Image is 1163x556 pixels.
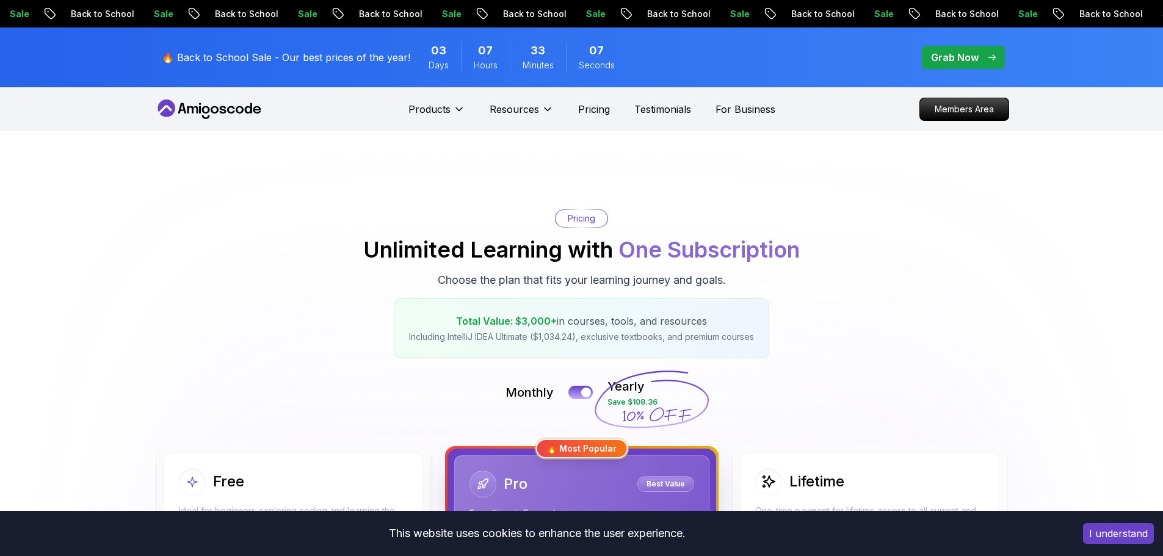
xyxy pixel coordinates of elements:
[639,478,692,490] p: Best Value
[789,472,844,491] h2: Lifetime
[589,42,604,59] span: 7 Seconds
[864,8,904,20] p: Sale
[9,520,1065,547] div: This website uses cookies to enhance the user experience.
[579,59,615,71] span: Seconds
[409,314,754,328] p: in courses, tools, and resources
[637,8,720,20] p: Back to School
[61,8,144,20] p: Back to School
[504,474,527,494] h2: Pro
[144,8,183,20] p: Sale
[568,212,595,225] p: Pricing
[493,8,576,20] p: Back to School
[523,59,554,71] span: Minutes
[456,315,557,327] span: Total Value: $3,000+
[531,42,545,59] span: 33 Minutes
[716,102,775,117] a: For Business
[578,102,610,117] a: Pricing
[505,384,554,401] p: Monthly
[920,98,1009,120] p: Members Area
[490,102,554,126] button: Resources
[408,102,451,117] p: Products
[1009,8,1048,20] p: Sale
[429,59,449,71] span: Days
[205,8,288,20] p: Back to School
[474,59,498,71] span: Hours
[432,8,471,20] p: Sale
[931,50,979,65] p: Grab Now
[363,237,800,262] h2: Unlimited Learning with
[1070,8,1153,20] p: Back to School
[720,8,759,20] p: Sale
[781,8,864,20] p: Back to School
[618,236,800,263] span: One Subscription
[634,102,691,117] a: Testimonials
[490,102,539,117] p: Resources
[926,8,1009,20] p: Back to School
[162,50,410,65] p: 🔥 Back to School Sale - Our best prices of the year!
[438,272,726,289] p: Choose the plan that fits your learning journey and goals.
[288,8,327,20] p: Sale
[213,472,244,491] h2: Free
[431,42,446,59] span: 3 Days
[755,505,985,529] p: One-time payment for lifetime access to all current and future courses.
[576,8,615,20] p: Sale
[469,507,694,519] p: Everything in Free, plus
[349,8,432,20] p: Back to School
[919,98,1009,121] a: Members Area
[408,102,465,126] button: Products
[478,42,493,59] span: 7 Hours
[1083,523,1154,544] button: Accept cookies
[179,505,408,529] p: Ideal for beginners exploring coding and learning the basics for free.
[409,331,754,343] p: Including IntelliJ IDEA Ultimate ($1,034.24), exclusive textbooks, and premium courses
